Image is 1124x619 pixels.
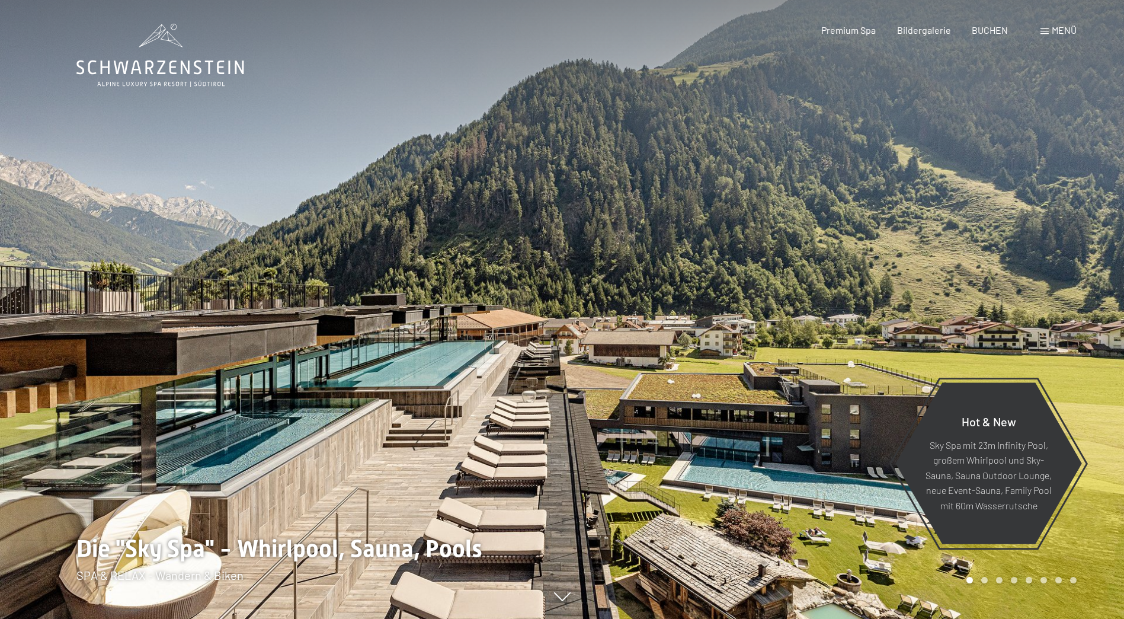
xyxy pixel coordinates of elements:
a: BUCHEN [972,24,1008,36]
div: Carousel Pagination [962,577,1077,583]
span: Hot & New [962,414,1016,428]
a: Hot & New Sky Spa mit 23m Infinity Pool, großem Whirlpool und Sky-Sauna, Sauna Outdoor Lounge, ne... [895,382,1083,545]
p: Sky Spa mit 23m Infinity Pool, großem Whirlpool und Sky-Sauna, Sauna Outdoor Lounge, neue Event-S... [924,437,1053,513]
a: Bildergalerie [897,24,951,36]
div: Carousel Page 3 [996,577,1003,583]
div: Carousel Page 2 [981,577,988,583]
a: Premium Spa [821,24,876,36]
div: Carousel Page 5 [1026,577,1032,583]
div: Carousel Page 7 [1055,577,1062,583]
div: Carousel Page 8 [1070,577,1077,583]
span: Menü [1052,24,1077,36]
div: Carousel Page 6 [1040,577,1047,583]
div: Carousel Page 1 (Current Slide) [966,577,973,583]
div: Carousel Page 4 [1011,577,1017,583]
